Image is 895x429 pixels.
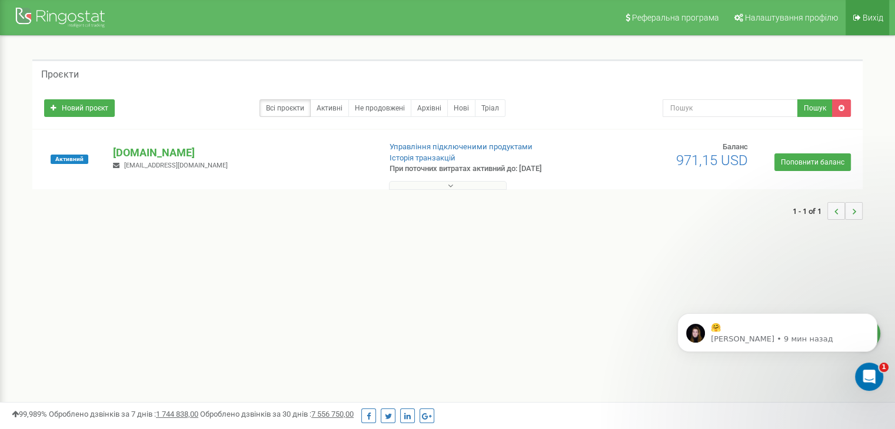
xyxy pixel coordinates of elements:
span: Баланс [723,142,748,151]
span: Вихід [863,13,883,22]
p: При поточних витратах активний до: [DATE] [390,163,578,175]
a: Тріал [475,99,505,117]
h5: Проєкти [41,69,79,80]
p: [DOMAIN_NAME] [113,145,370,160]
span: 99,989% [12,410,47,418]
a: Новий проєкт [44,99,115,117]
u: 7 556 750,00 [311,410,354,418]
a: Архівні [411,99,448,117]
span: 971,15 USD [676,152,748,169]
span: Оброблено дзвінків за 30 днів : [200,410,354,418]
span: Реферальна програма [632,13,719,22]
span: 1 - 1 of 1 [793,202,827,220]
a: Нові [447,99,475,117]
iframe: Intercom notifications сообщение [660,289,895,397]
a: Історія транзакцій [390,153,455,162]
nav: ... [793,190,863,232]
button: Пошук [797,99,833,117]
a: Управління підключеними продуктами [390,142,533,151]
iframe: Intercom live chat [855,363,883,391]
a: Поповнити баланс [774,153,851,171]
u: 1 744 838,00 [156,410,198,418]
a: Активні [310,99,349,117]
span: [EMAIL_ADDRESS][DOMAIN_NAME] [124,162,228,169]
span: Активний [51,155,88,164]
span: Оброблено дзвінків за 7 днів : [49,410,198,418]
span: 1 [879,363,889,372]
span: Налаштування профілю [745,13,838,22]
a: Всі проєкти [259,99,311,117]
a: Не продовжені [348,99,411,117]
input: Пошук [663,99,798,117]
